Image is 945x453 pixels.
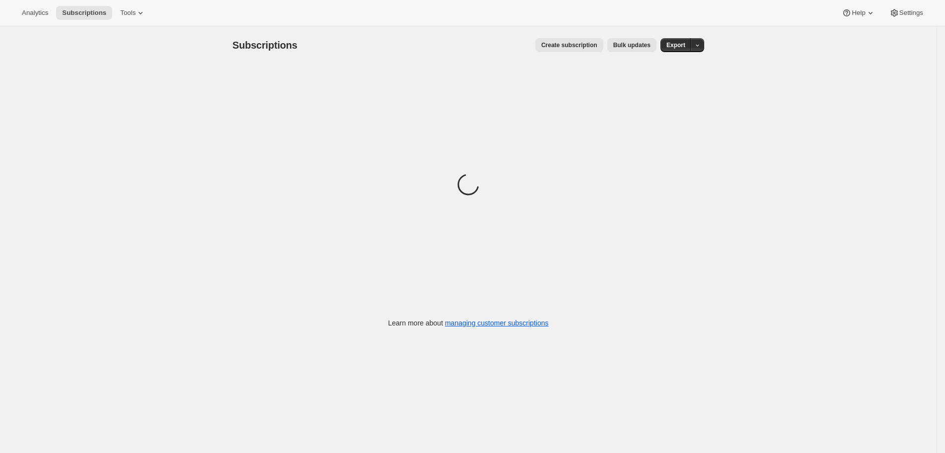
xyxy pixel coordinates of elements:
button: Create subscription [535,38,603,52]
span: Tools [120,9,136,17]
span: Help [852,9,865,17]
span: Analytics [22,9,48,17]
span: Export [666,41,685,49]
button: Bulk updates [607,38,656,52]
button: Analytics [16,6,54,20]
button: Settings [883,6,929,20]
button: Tools [114,6,151,20]
button: Help [836,6,881,20]
span: Subscriptions [232,40,297,51]
button: Export [660,38,691,52]
span: Subscriptions [62,9,106,17]
span: Settings [899,9,923,17]
button: Subscriptions [56,6,112,20]
span: Create subscription [541,41,597,49]
p: Learn more about [388,318,549,328]
a: managing customer subscriptions [445,319,549,327]
span: Bulk updates [613,41,651,49]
